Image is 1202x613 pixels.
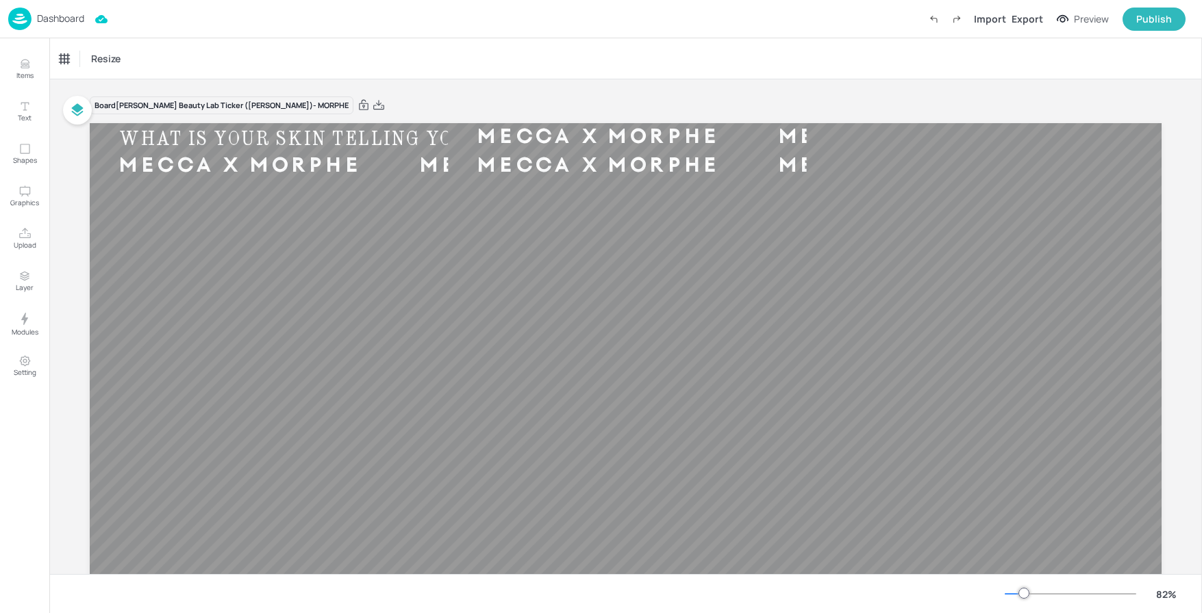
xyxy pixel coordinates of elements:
p: Dashboard [37,14,84,23]
div: Board [PERSON_NAME] Beauty Lab Ticker ([PERSON_NAME])- MORPHE [90,96,353,115]
div: WHAT IS YOUR SKIN TELLING YOU? [90,125,507,151]
div: Publish [1136,12,1172,27]
div: 82 % [1150,587,1183,601]
button: Preview [1049,9,1117,29]
div: MECCA X MORPHE [90,153,390,180]
label: Undo (Ctrl + Z) [922,8,945,31]
div: MECCA X MORPHE [749,125,1049,151]
div: MECCA X MORPHE [448,125,749,151]
div: MECCA X MORPHE [448,153,749,180]
div: MECCA X MORPHE [390,153,691,180]
span: Resize [88,51,123,66]
div: MECCA X MORPHE [749,153,1049,180]
img: logo-86c26b7e.jpg [8,8,32,30]
button: Publish [1123,8,1186,31]
div: Preview [1074,12,1109,27]
div: Import [974,12,1006,26]
div: Export [1012,12,1043,26]
label: Redo (Ctrl + Y) [945,8,968,31]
